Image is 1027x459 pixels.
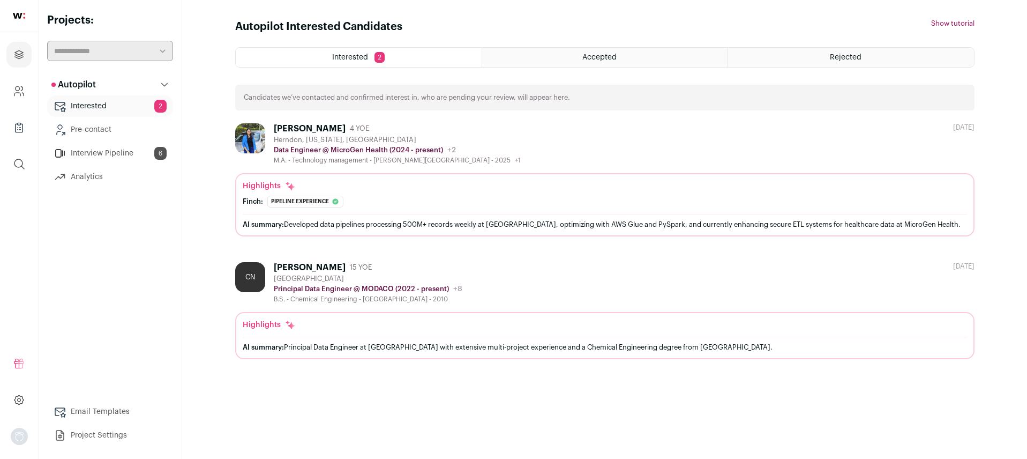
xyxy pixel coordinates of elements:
div: [PERSON_NAME] [274,123,346,134]
p: Data Engineer @ MicroGen Health (2024 - present) [274,146,443,154]
a: Email Templates [47,401,173,423]
span: Rejected [830,54,861,61]
div: B.S. - Chemical Engineering - [GEOGRAPHIC_DATA] - 2010 [274,295,462,303]
a: Interested2 [47,95,173,117]
div: CN [235,262,265,292]
span: Accepted [582,54,617,61]
div: Highlights [243,181,296,191]
a: Company and ATS Settings [6,78,32,104]
span: 2 [154,100,167,113]
span: +2 [447,146,456,154]
span: AI summary: [243,221,284,228]
div: Herndon, [US_STATE], [GEOGRAPHIC_DATA] [274,136,521,144]
div: Highlights [243,320,296,330]
a: Analytics [47,166,173,188]
div: Pipeline experience [267,196,343,208]
div: [PERSON_NAME] [274,262,346,273]
div: [GEOGRAPHIC_DATA] [274,275,462,283]
a: [PERSON_NAME] 4 YOE Herndon, [US_STATE], [GEOGRAPHIC_DATA] Data Engineer @ MicroGen Health (2024 ... [235,123,974,236]
a: Company Lists [6,115,32,140]
span: AI summary: [243,344,284,351]
span: +1 [515,157,521,164]
span: Interested [332,54,368,61]
a: Interview Pipeline6 [47,143,173,164]
div: [DATE] [953,262,974,271]
img: wellfound-shorthand-0d5821cbd27db2630d0214b213865d53afaa358527fdda9d0ea32b1df1b89c2c.svg [13,13,25,19]
span: 2 [374,52,385,63]
div: Developed data pipelines processing 500M+ records weekly at [GEOGRAPHIC_DATA], optimizing with AW... [243,219,967,230]
button: Open dropdown [11,428,28,445]
h2: Projects: [47,13,173,28]
div: M.A. - Technology management - [PERSON_NAME][GEOGRAPHIC_DATA] - 2025 [274,156,521,165]
span: +8 [453,285,462,293]
h1: Autopilot Interested Candidates [235,19,402,34]
div: [DATE] [953,123,974,132]
a: Project Settings [47,425,173,446]
p: Candidates we’ve contacted and confirmed interest in, who are pending your review, will appear here. [244,93,570,102]
a: Pre-contact [47,119,173,140]
img: nopic.png [11,428,28,445]
p: Autopilot [51,78,96,91]
p: Principal Data Engineer @ MODACO (2022 - present) [274,285,449,293]
a: CN [PERSON_NAME] 15 YOE [GEOGRAPHIC_DATA] Principal Data Engineer @ MODACO (2022 - present) +8 B.... [235,262,974,359]
a: Projects [6,42,32,68]
span: 4 YOE [350,124,369,133]
img: 2b442cef6158d8aa64b91f1e20957669184d8d2162d5268b66ddf30e9ab1a304.jpg [235,123,265,153]
span: 6 [154,147,167,160]
a: Accepted [482,48,728,67]
a: Rejected [728,48,973,67]
button: Show tutorial [931,19,974,28]
span: 15 YOE [350,263,372,272]
div: Principal Data Engineer at [GEOGRAPHIC_DATA] with extensive multi-project experience and a Chemic... [243,342,967,353]
button: Autopilot [47,74,173,95]
div: Finch: [243,197,263,206]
